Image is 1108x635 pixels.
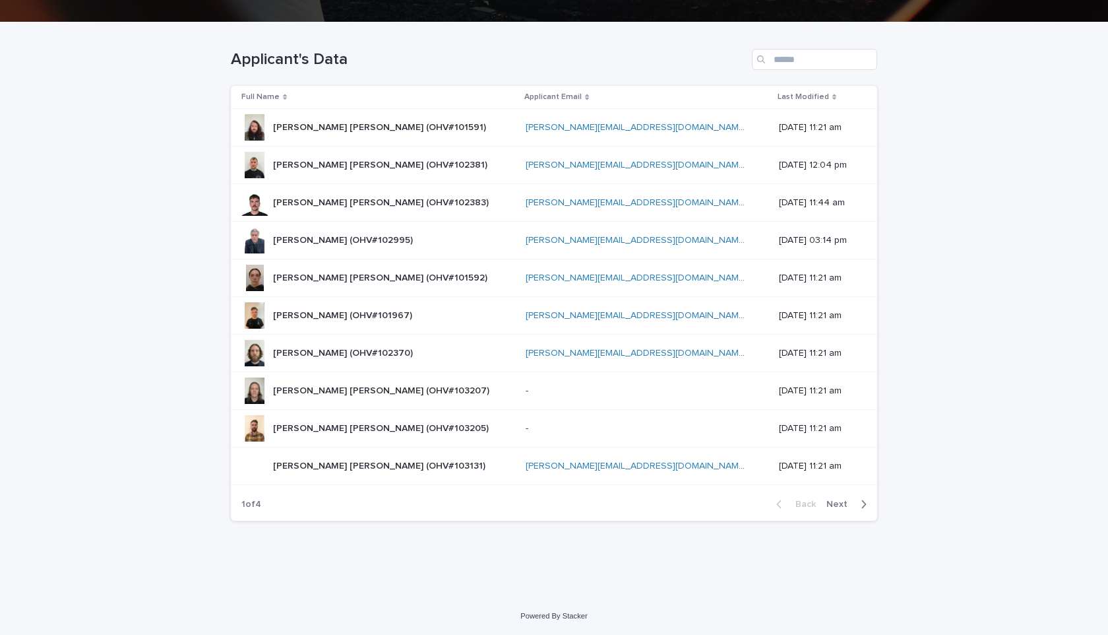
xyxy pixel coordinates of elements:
p: [PERSON_NAME] [PERSON_NAME] (OHV#102381) [273,157,490,171]
p: [DATE] 11:21 am [779,423,856,434]
a: [PERSON_NAME][EMAIL_ADDRESS][DOMAIN_NAME] [526,273,747,283]
p: [DATE] 12:04 pm [779,160,856,171]
p: Last Modified [778,90,829,104]
p: [PERSON_NAME] [PERSON_NAME] (OHV#101591) [273,119,489,133]
p: [DATE] 11:21 am [779,122,856,133]
a: [PERSON_NAME][EMAIL_ADDRESS][DOMAIN_NAME] [526,123,747,132]
button: Back [766,498,821,510]
a: Powered By Stacker [520,612,587,620]
span: Next [826,500,855,509]
p: 1 of 4 [231,488,272,521]
tr: [PERSON_NAME] [PERSON_NAME] (OHV#101592)[PERSON_NAME] [PERSON_NAME] (OHV#101592) [PERSON_NAME][EM... [231,259,877,297]
p: [DATE] 11:21 am [779,461,856,472]
tr: [PERSON_NAME] (OHV#102995)[PERSON_NAME] (OHV#102995) [PERSON_NAME][EMAIL_ADDRESS][DOMAIN_NAME] [D... [231,222,877,259]
tr: [PERSON_NAME] [PERSON_NAME] (OHV#103207)[PERSON_NAME] [PERSON_NAME] (OHV#103207) -- [DATE] 11:21 am [231,372,877,410]
h1: Applicant's Data [231,50,747,69]
a: [PERSON_NAME][EMAIL_ADDRESS][DOMAIN_NAME] [526,198,747,207]
p: [PERSON_NAME] [PERSON_NAME] (OHV#103207) [273,383,492,397]
p: [DATE] 11:44 am [779,197,856,209]
tr: [PERSON_NAME] [PERSON_NAME] (OHV#102381)[PERSON_NAME] [PERSON_NAME] (OHV#102381) [PERSON_NAME][EM... [231,147,877,184]
p: [PERSON_NAME] (OHV#102995) [273,232,415,246]
p: [PERSON_NAME] [PERSON_NAME] (OHV#103205) [273,420,491,434]
tr: [PERSON_NAME] [PERSON_NAME] (OHV#102383)[PERSON_NAME] [PERSON_NAME] (OHV#102383) [PERSON_NAME][EM... [231,184,877,222]
tr: [PERSON_NAME] (OHV#101967)[PERSON_NAME] (OHV#101967) [PERSON_NAME][EMAIL_ADDRESS][DOMAIN_NAME] [D... [231,297,877,335]
p: [DATE] 11:21 am [779,310,856,321]
a: [PERSON_NAME][EMAIL_ADDRESS][DOMAIN_NAME] [526,311,747,320]
p: - [526,383,531,397]
p: - [526,420,531,434]
p: Applicant Email [524,90,582,104]
tr: [PERSON_NAME] [PERSON_NAME] (OHV#103205)[PERSON_NAME] [PERSON_NAME] (OHV#103205) -- [DATE] 11:21 am [231,410,877,448]
p: [PERSON_NAME] (OHV#102370) [273,345,415,359]
p: [DATE] 11:21 am [779,273,856,284]
a: [PERSON_NAME][EMAIL_ADDRESS][DOMAIN_NAME] [526,461,747,471]
p: [DATE] 03:14 pm [779,235,856,246]
a: [PERSON_NAME][EMAIL_ADDRESS][DOMAIN_NAME] [526,236,747,245]
button: Next [821,498,877,510]
tr: [PERSON_NAME] (OHV#102370)[PERSON_NAME] (OHV#102370) [PERSON_NAME][EMAIL_ADDRESS][DOMAIN_NAME] [D... [231,335,877,372]
p: [PERSON_NAME] [PERSON_NAME] (OHV#101592) [273,270,490,284]
a: [PERSON_NAME][EMAIL_ADDRESS][DOMAIN_NAME] [526,349,747,358]
p: Full Name [241,90,280,104]
a: [PERSON_NAME][EMAIL_ADDRESS][DOMAIN_NAME] [526,160,747,170]
p: [PERSON_NAME] [PERSON_NAME] (OHV#103131) [273,458,488,472]
tr: [PERSON_NAME] [PERSON_NAME] (OHV#103131)[PERSON_NAME] [PERSON_NAME] (OHV#103131) [PERSON_NAME][EM... [231,448,877,485]
p: [DATE] 11:21 am [779,385,856,397]
tr: [PERSON_NAME] [PERSON_NAME] (OHV#101591)[PERSON_NAME] [PERSON_NAME] (OHV#101591) [PERSON_NAME][EM... [231,109,877,147]
p: [PERSON_NAME] [PERSON_NAME] (OHV#102383) [273,195,491,209]
p: [DATE] 11:21 am [779,348,856,359]
input: Search [752,49,877,70]
span: Back [787,500,816,509]
p: [PERSON_NAME] (OHV#101967) [273,308,415,321]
